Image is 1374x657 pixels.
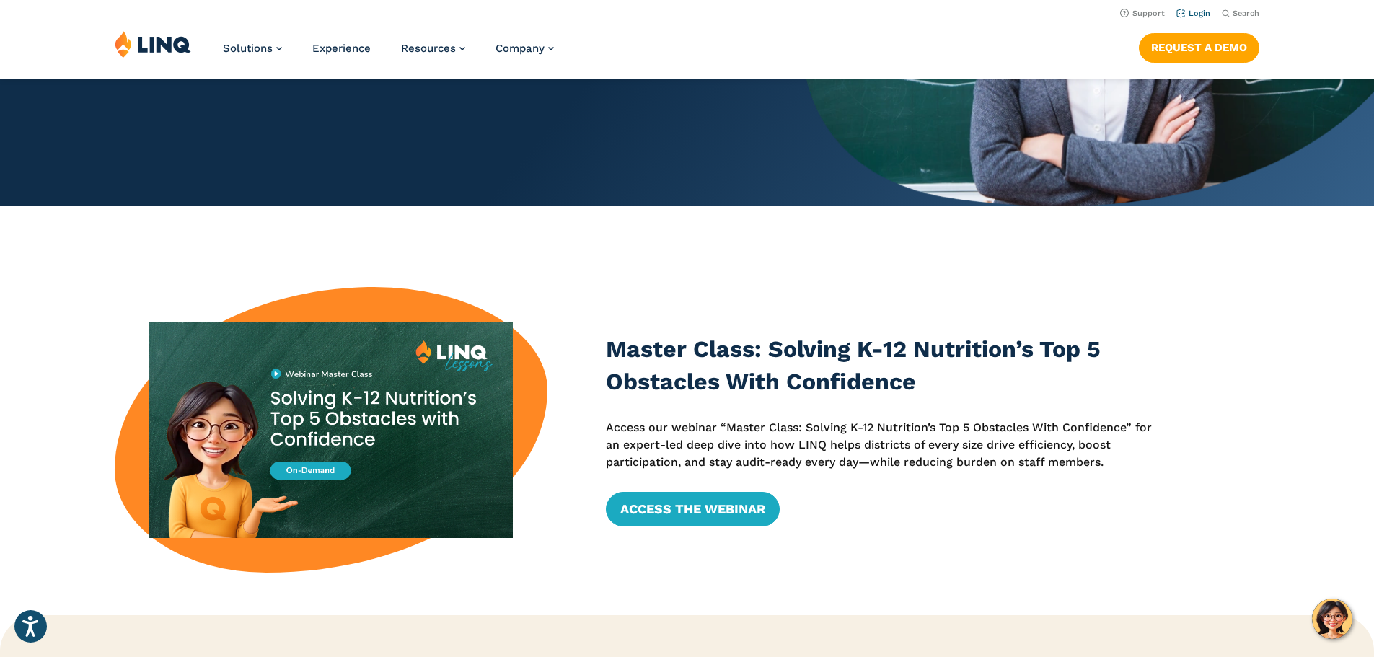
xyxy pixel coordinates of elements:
[606,333,1161,399] h3: Master Class: Solving K-12 Nutrition’s Top 5 Obstacles With Confidence
[115,30,191,58] img: LINQ | K‑12 Software
[1233,9,1259,18] span: Search
[1176,9,1210,18] a: Login
[496,42,545,55] span: Company
[223,30,554,78] nav: Primary Navigation
[401,42,456,55] span: Resources
[606,419,1161,472] p: Access our webinar “Master Class: Solving K-12 Nutrition’s Top 5 Obstacles With Confidence” for a...
[606,492,780,526] a: Access the Webinar
[312,42,371,55] a: Experience
[1312,599,1352,639] button: Hello, have a question? Let’s chat.
[223,42,282,55] a: Solutions
[1120,9,1165,18] a: Support
[401,42,465,55] a: Resources
[1222,8,1259,19] button: Open Search Bar
[223,42,273,55] span: Solutions
[1139,30,1259,62] nav: Button Navigation
[496,42,554,55] a: Company
[1139,33,1259,62] a: Request a Demo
